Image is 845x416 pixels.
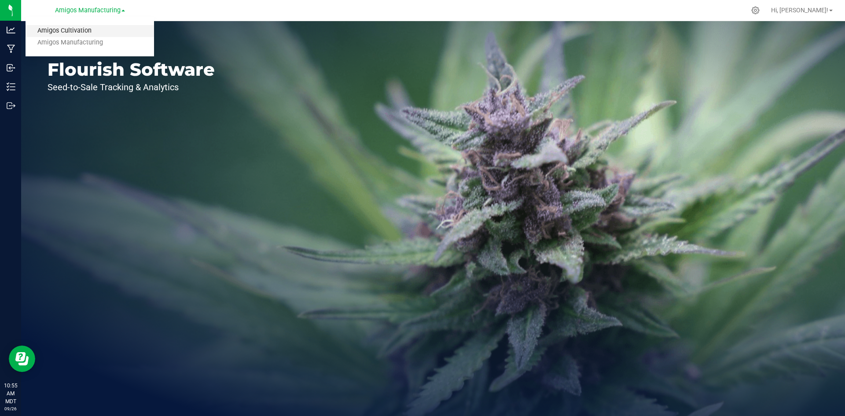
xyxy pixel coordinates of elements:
iframe: Resource center [9,346,35,372]
inline-svg: Manufacturing [7,44,15,53]
p: 09/26 [4,405,17,412]
a: Amigos Cultivation [26,25,154,37]
span: Hi, [PERSON_NAME]! [771,7,828,14]
p: Seed-to-Sale Tracking & Analytics [48,83,215,92]
div: Manage settings [750,6,761,15]
inline-svg: Analytics [7,26,15,34]
p: Flourish Software [48,61,215,78]
a: Amigos Manufacturing [26,37,154,49]
inline-svg: Inbound [7,63,15,72]
inline-svg: Outbound [7,101,15,110]
inline-svg: Inventory [7,82,15,91]
p: 10:55 AM MDT [4,382,17,405]
span: Amigos Manufacturing [55,7,121,14]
